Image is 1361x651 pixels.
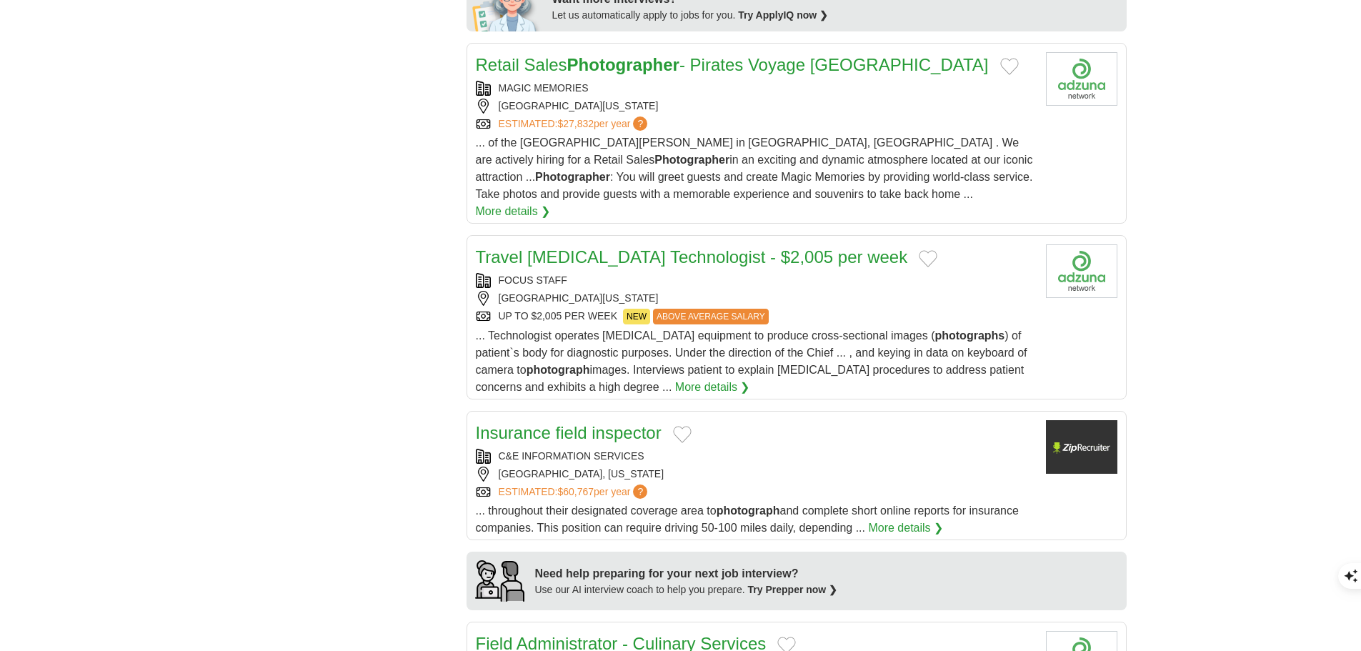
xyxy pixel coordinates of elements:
[527,364,590,376] strong: photograph
[476,273,1035,288] div: FOCUS STAFF
[567,55,679,74] strong: Photographer
[868,520,943,537] a: More details ❯
[633,116,647,131] span: ?
[476,203,551,220] a: More details ❯
[1046,52,1117,106] img: Company logo
[557,486,594,497] span: $60,767
[654,154,729,166] strong: Photographer
[552,8,1118,23] div: Let us automatically apply to jobs for you.
[934,329,1004,342] strong: photographs
[476,329,1027,393] span: ... Technologist operates [MEDICAL_DATA] equipment to produce cross-sectional images ( ) of patie...
[1046,420,1117,474] img: Company logo
[476,291,1035,306] div: [GEOGRAPHIC_DATA][US_STATE]
[535,171,610,183] strong: Photographer
[535,582,838,597] div: Use our AI interview coach to help you prepare.
[499,116,651,131] a: ESTIMATED:$27,832per year?
[653,309,769,324] span: ABOVE AVERAGE SALARY
[476,247,908,267] a: Travel [MEDICAL_DATA] Technologist - $2,005 per week
[1046,244,1117,298] img: Company logo
[673,426,692,443] button: Add to favorite jobs
[476,99,1035,114] div: [GEOGRAPHIC_DATA][US_STATE]
[557,118,594,129] span: $27,832
[476,55,989,74] a: Retail SalesPhotographer- Pirates Voyage [GEOGRAPHIC_DATA]
[748,584,838,595] a: Try Prepper now ❯
[476,505,1019,534] span: ... throughout their designated coverage area to and complete short online reports for insurance ...
[476,309,1035,324] div: UP TO $2,005 PER WEEK
[499,484,651,500] a: ESTIMATED:$60,767per year?
[919,250,937,267] button: Add to favorite jobs
[1000,58,1019,75] button: Add to favorite jobs
[675,379,750,396] a: More details ❯
[476,136,1033,200] span: ... of the [GEOGRAPHIC_DATA][PERSON_NAME] in [GEOGRAPHIC_DATA], [GEOGRAPHIC_DATA] . We are active...
[476,81,1035,96] div: MAGIC MEMORIES
[717,505,780,517] strong: photograph
[476,423,662,442] a: Insurance field inspector
[535,565,838,582] div: Need help preparing for your next job interview?
[476,449,1035,464] div: C&E INFORMATION SERVICES
[738,9,828,21] a: Try ApplyIQ now ❯
[623,309,650,324] span: NEW
[633,484,647,499] span: ?
[476,467,1035,482] div: [GEOGRAPHIC_DATA], [US_STATE]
